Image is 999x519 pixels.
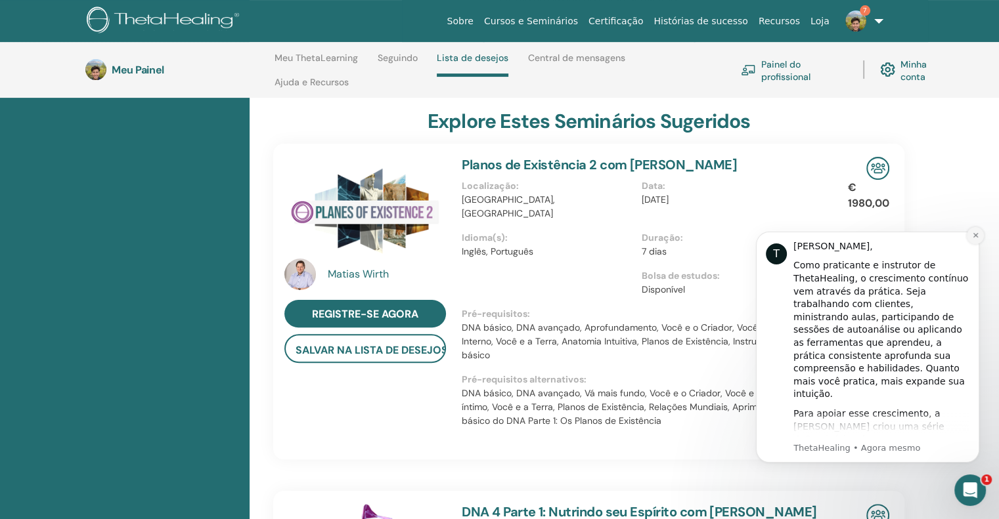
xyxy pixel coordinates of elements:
[275,52,358,73] a: Meu ThetaLearning
[312,307,418,321] font: registre-se agora
[984,475,989,484] font: 1
[584,373,587,385] font: :
[284,157,446,262] img: Planos de Existência 2
[588,16,643,26] font: Certificação
[437,52,508,77] a: Lista de desejos
[954,474,986,506] iframe: Chat ao vivo do Intercom
[516,180,519,192] font: :
[845,10,866,31] img: default.jpg
[761,58,810,82] font: Painel do profissional
[462,387,803,426] font: DNA básico, DNA avançado, Vá mais fundo, Você e o Criador, Você e seu círculo íntimo, Você e a Te...
[863,6,866,14] font: 7
[642,194,669,205] font: [DATE]
[642,245,667,257] font: 7 dias
[805,9,835,33] a: Loja
[462,232,505,243] font: Idioma(s)
[642,180,663,192] font: Data
[648,9,753,33] a: Histórias de sucesso
[642,283,685,295] font: Disponível
[87,7,244,36] img: logo.png
[528,52,625,73] a: Central de mensagens
[741,64,756,75] img: chalkboard-teacher.svg
[462,245,533,257] font: Inglês, Português
[378,52,418,73] a: Seguindo
[663,180,665,192] font: :
[328,266,449,282] a: Matias Wirth
[275,76,349,88] font: Ajuda e Recursos
[680,232,683,243] font: :
[741,55,847,84] a: Painel do profissional
[484,16,578,26] font: Cursos e Seminários
[328,267,360,281] font: Matias
[528,52,625,64] font: Central de mensagens
[505,232,508,243] font: :
[112,63,164,77] font: Meu Painel
[378,52,418,64] font: Seguindo
[880,55,951,84] a: Minha conta
[527,308,530,320] font: :
[296,343,448,356] font: salvar na lista de desejos
[759,16,800,26] font: Recursos
[462,180,516,192] font: Localização
[284,259,316,290] img: default.jpg
[717,270,720,281] font: :
[642,232,680,243] font: Duração
[441,9,478,33] a: Sobre
[437,52,508,64] font: Lista de desejos
[880,59,895,80] img: cog.svg
[284,300,446,327] a: registre-se agora
[363,267,389,281] font: Wirth
[275,52,358,64] font: Meu ThetaLearning
[753,9,805,33] a: Recursos
[479,9,583,33] a: Cursos e Seminários
[462,322,816,361] font: DNA básico, DNA avançado, Aprofundamento, Você e o Criador, Você e seu Círculo Interno, Você e a ...
[642,270,717,281] font: Bolsa de estudos
[736,212,999,484] iframe: Mensagem de notificação do intercomunicador
[85,59,106,80] img: default.jpg
[447,16,473,26] font: Sobre
[866,157,889,180] img: Seminário Presencial
[462,156,737,173] a: Planos de Existência 2 com [PERSON_NAME]
[810,16,830,26] font: Loja
[275,77,349,98] a: Ajuda e Recursos
[284,334,446,363] button: salvar na lista de desejos
[848,180,889,210] font: € 1980,00
[428,108,751,134] font: explore estes seminários sugeridos
[900,58,927,82] font: Minha conta
[462,194,555,219] font: [GEOGRAPHIC_DATA], [GEOGRAPHIC_DATA]
[462,308,527,320] font: Pré-requisitos
[462,373,584,385] font: Pré-requisitos alternativos
[583,9,648,33] a: Certificação
[654,16,747,26] font: Histórias de sucesso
